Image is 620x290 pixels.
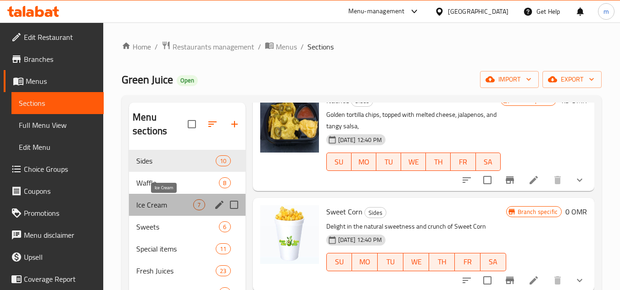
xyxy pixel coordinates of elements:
span: Select to update [478,271,497,290]
div: Open [177,75,198,86]
span: Sections [19,98,96,109]
button: TU [378,253,403,271]
span: Fresh Juices [136,265,216,276]
span: SA [484,255,503,268]
span: Open [177,77,198,84]
span: TH [433,255,451,268]
a: Promotions [4,202,104,224]
span: 10 [216,157,230,165]
button: MO [352,153,376,171]
button: export [542,71,602,88]
span: Sort sections [201,113,223,135]
a: Edit menu item [528,175,539,186]
button: SU [326,153,352,171]
div: items [193,199,205,210]
a: Edit Restaurant [4,26,104,48]
div: items [219,177,230,188]
span: WE [407,255,425,268]
button: SA [476,153,501,171]
span: MO [356,255,374,268]
span: TU [380,155,397,169]
span: Green Juice [122,69,173,90]
span: TU [381,255,400,268]
span: m [603,6,609,16]
div: items [216,265,230,276]
span: SU [330,155,348,169]
button: WE [403,253,429,271]
span: Branch specific [514,208,561,216]
a: Edit menu item [528,275,539,286]
div: Menu-management [348,6,405,17]
a: Menu disclaimer [4,224,104,246]
span: Sweet Corn [326,205,363,219]
div: Ice Cream7edit [129,194,245,216]
a: Coupons [4,180,104,202]
p: Golden tortilla chips, topped with melted cheese, jalapenos, and tangy salsa, [326,109,501,132]
img: Nachos [260,94,319,153]
button: FR [455,253,480,271]
span: Coupons [24,186,96,197]
span: FR [454,155,472,169]
a: Choice Groups [4,158,104,180]
span: Menus [26,76,96,87]
button: WE [401,153,426,171]
button: MO [352,253,378,271]
button: TH [426,153,451,171]
div: items [219,221,230,232]
span: WE [405,155,422,169]
span: Choice Groups [24,164,96,175]
span: Sides [136,155,216,166]
a: Menus [265,41,297,53]
div: items [216,243,230,254]
button: sort-choices [456,169,478,191]
span: Sides [365,208,386,218]
span: Select to update [478,170,497,190]
span: Special items [136,243,216,254]
button: TH [429,253,455,271]
button: SA [480,253,506,271]
nav: breadcrumb [122,41,602,53]
a: Restaurants management [162,41,254,53]
a: Upsell [4,246,104,268]
div: Special items11 [129,238,245,260]
h6: 0 OMR [565,205,587,218]
span: Branches [24,54,96,65]
a: Edit Menu [11,136,104,158]
button: delete [547,169,569,191]
span: TH [430,155,447,169]
a: Menus [4,70,104,92]
div: Waffle [136,177,219,188]
span: 8 [219,179,230,187]
div: Sides [364,207,386,218]
button: edit [212,198,226,212]
div: [GEOGRAPHIC_DATA] [448,6,508,16]
span: Menus [276,41,297,52]
span: 23 [216,267,230,275]
span: export [550,74,594,85]
span: Edit Menu [19,142,96,153]
span: 11 [216,245,230,253]
div: Sweets6 [129,216,245,238]
svg: Show Choices [574,275,585,286]
span: SU [330,255,349,268]
a: Branches [4,48,104,70]
a: Coverage Report [4,268,104,290]
img: Sweet Corn [260,205,319,264]
span: Coverage Report [24,274,96,285]
span: [DATE] 12:40 PM [335,136,385,144]
span: 6 [219,223,230,231]
p: Delight in the natural sweetness and crunch of Sweet Corn [326,221,506,232]
div: items [216,155,230,166]
span: Sweets [136,221,219,232]
span: import [487,74,531,85]
span: Select all sections [182,115,201,134]
button: Add section [223,113,246,135]
button: TU [376,153,401,171]
svg: Show Choices [574,175,585,186]
li: / [155,41,158,52]
li: / [301,41,304,52]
